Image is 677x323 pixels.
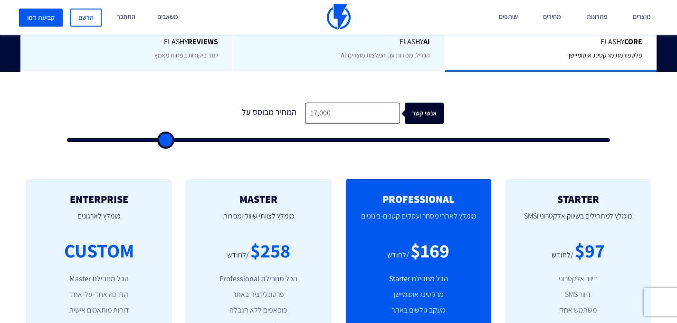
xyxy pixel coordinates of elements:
[575,237,605,264] div: $97
[35,37,218,47] span: Flashy
[250,237,290,264] div: $258
[520,193,637,205] h2: STARTER
[154,51,218,59] span: יותר ביקורות בפחות מאמץ
[248,37,430,47] span: Flashy
[40,193,157,205] h2: ENTERPRISE
[70,9,102,27] a: הרשם
[360,193,477,205] h2: PROFESSIONAL
[520,205,637,237] p: מומלץ למתחילים בשיווק אלקטרוני וSMS
[64,237,134,264] div: CUSTOM
[520,289,637,300] li: דיוור SMS
[387,250,409,261] div: /לחודש
[520,274,637,285] li: דיוור אלקטרוני
[200,305,317,316] li: פופאפים ללא הגבלה
[360,305,477,316] li: מעקב גולשים באתר
[360,274,477,285] li: הכל מחבילת Starter
[360,205,477,237] p: מומלץ לאתרי מסחר ועסקים קטנים-בינוניים
[200,274,317,285] li: הכל מחבילת Professional
[200,193,317,205] h2: MASTER
[227,250,249,261] div: /לחודש
[459,37,642,47] span: Flashy
[360,289,477,300] li: מרקטינג אוטומיישן
[234,103,305,124] div: המחיר מבוסס על
[19,9,63,27] a: קביעת דמו
[569,51,642,59] span: פלטפורמת מרקטינג אוטומיישן
[40,205,157,237] p: מומלץ לארגונים
[40,305,157,316] li: דוחות מותאמים אישית
[188,37,218,47] b: REVIEWS
[423,37,430,47] b: AI
[40,274,157,285] li: הכל מחבילת Master
[40,289,157,300] li: הדרכה אחד-על-אחד
[410,237,449,264] div: $169
[552,250,573,261] div: /לחודש
[520,305,637,316] li: משתמש אחד
[411,103,450,124] div: אנשי קשר
[200,289,317,300] li: פרסונליזציה באתר
[341,51,430,59] span: הגדילו מכירות עם המלצות מוצרים AI
[200,205,317,237] p: מומלץ לצוותי שיווק ומכירות
[624,37,642,47] b: Core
